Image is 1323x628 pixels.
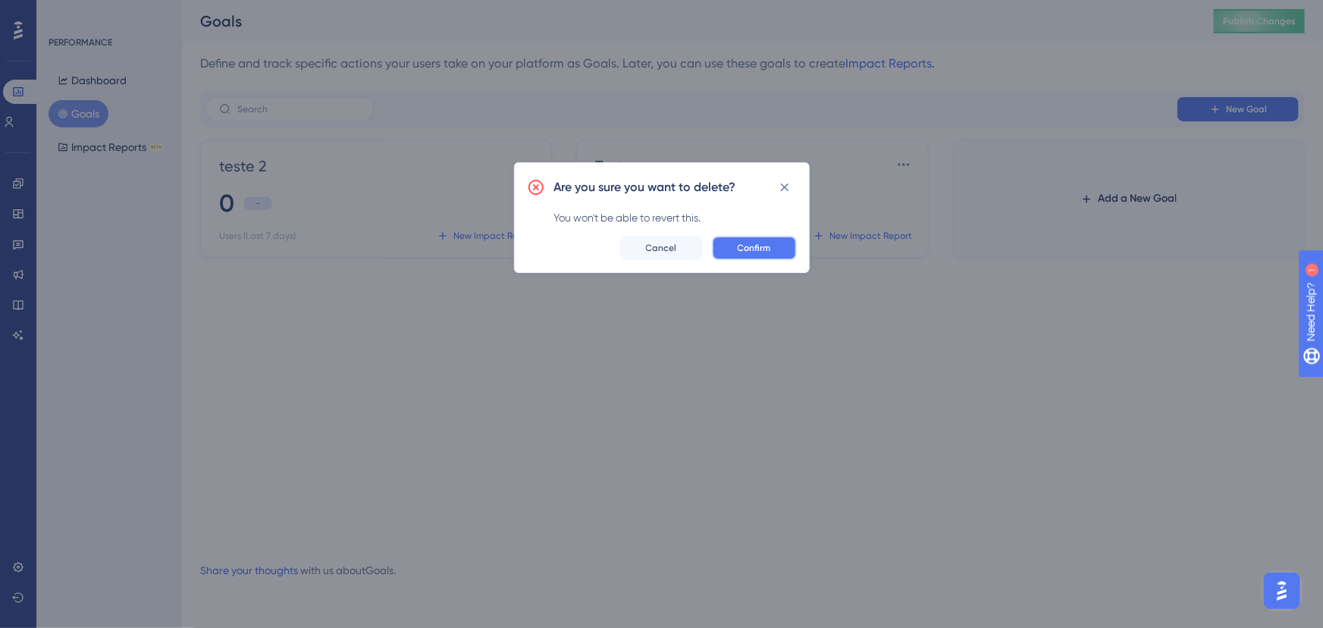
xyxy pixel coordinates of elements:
span: Confirm [738,242,771,254]
div: You won't be able to revert this. [554,209,797,227]
span: Cancel [646,242,677,254]
h2: Are you sure you want to delete? [554,178,736,196]
iframe: UserGuiding AI Assistant Launcher [1259,568,1305,614]
span: Need Help? [36,4,95,22]
div: 1 [105,8,110,20]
